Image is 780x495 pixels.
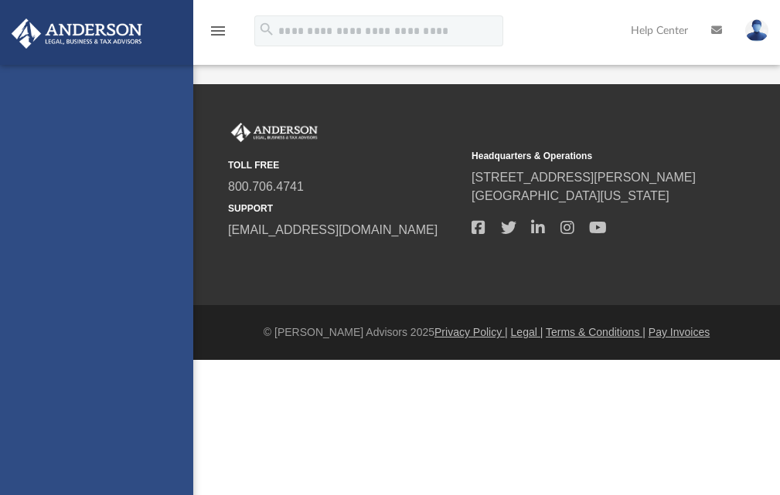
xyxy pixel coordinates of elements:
small: TOLL FREE [228,158,461,172]
a: Legal | [511,326,543,338]
a: [STREET_ADDRESS][PERSON_NAME] [472,171,696,184]
a: Terms & Conditions | [546,326,645,338]
i: search [258,21,275,38]
small: Headquarters & Operations [472,149,704,163]
a: [EMAIL_ADDRESS][DOMAIN_NAME] [228,223,438,236]
a: menu [209,29,227,40]
img: Anderson Advisors Platinum Portal [7,19,147,49]
a: [GEOGRAPHIC_DATA][US_STATE] [472,189,669,202]
a: Privacy Policy | [434,326,508,338]
a: Pay Invoices [649,326,710,338]
i: menu [209,22,227,40]
a: 800.706.4741 [228,180,304,193]
img: Anderson Advisors Platinum Portal [228,123,321,143]
small: SUPPORT [228,202,461,215]
div: © [PERSON_NAME] Advisors 2025 [193,324,780,341]
img: User Pic [745,19,768,42]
